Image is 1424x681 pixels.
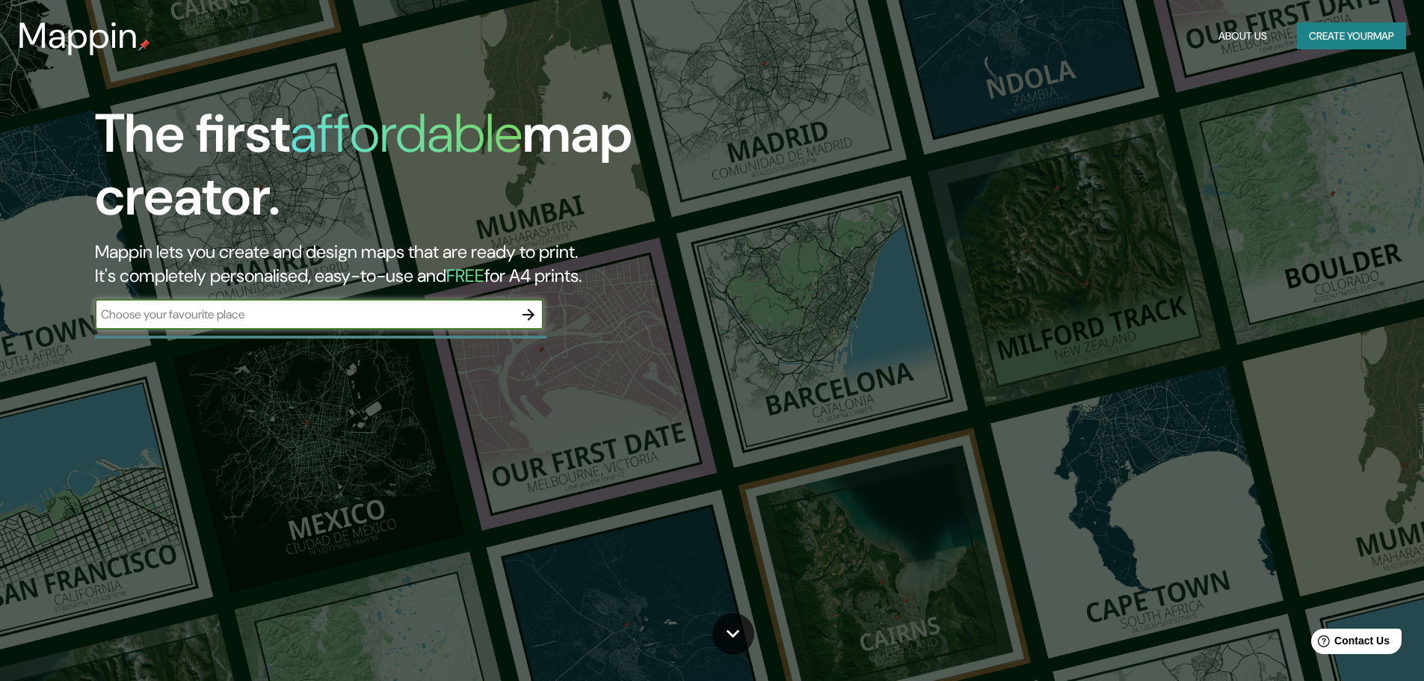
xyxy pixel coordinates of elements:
img: mappin-pin [138,39,150,51]
h5: FREE [446,264,484,287]
h1: The first map creator. [95,102,807,240]
iframe: Help widget launcher [1291,623,1408,665]
button: About Us [1212,22,1273,50]
h3: Mappin [18,15,138,57]
h1: affordable [290,99,523,168]
h2: Mappin lets you create and design maps that are ready to print. It's completely personalised, eas... [95,240,807,288]
input: Choose your favourite place [95,306,514,323]
button: Create yourmap [1297,22,1406,50]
